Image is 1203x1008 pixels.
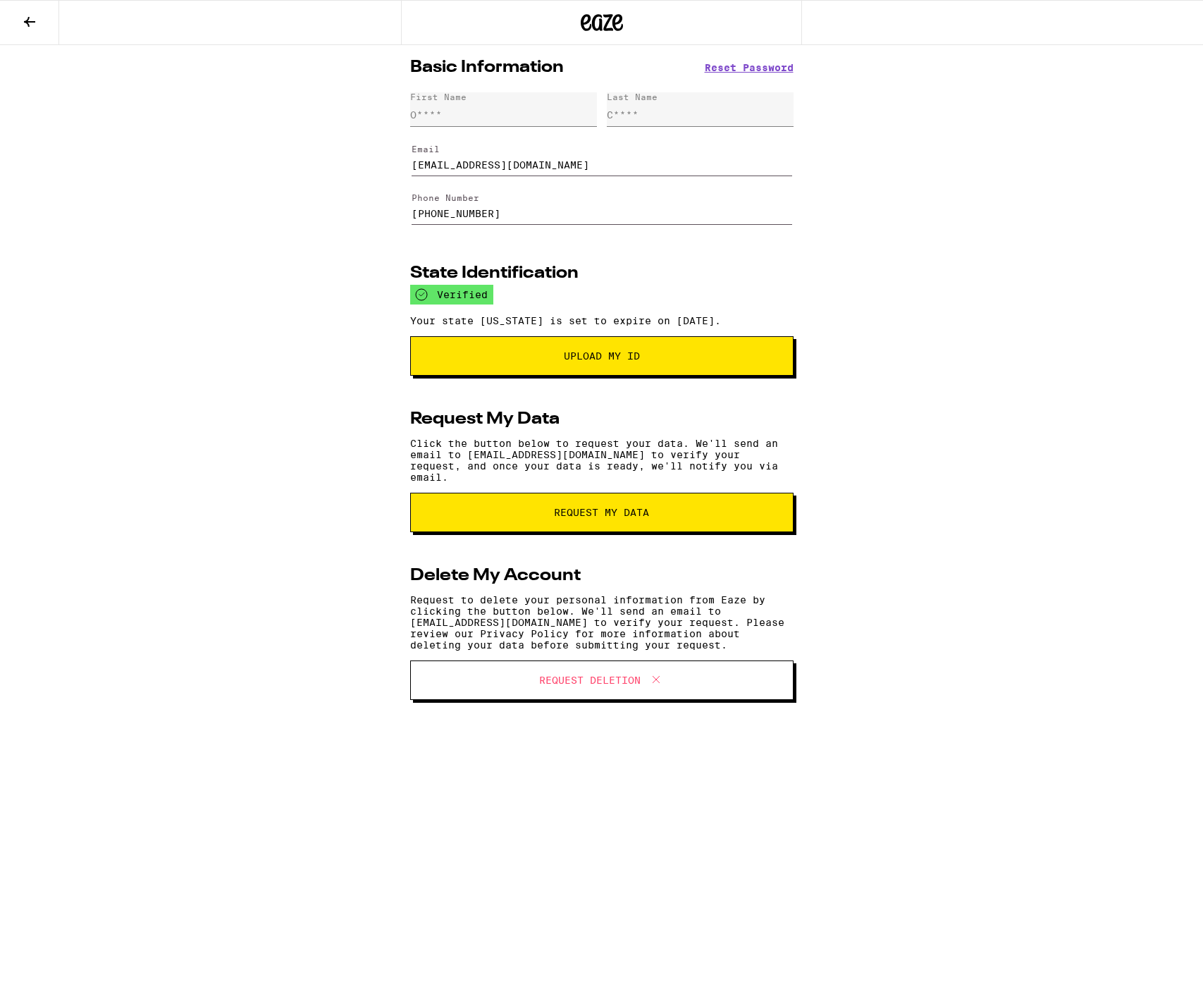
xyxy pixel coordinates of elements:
[8,10,101,21] span: Hi. Need any help?
[705,63,794,73] button: Reset Password
[410,265,579,282] h2: State Identification
[554,508,649,517] span: request my data
[410,567,581,584] h2: Delete My Account
[410,59,564,76] h2: Basic Information
[412,145,440,154] label: Email
[410,132,794,181] form: Edit Email Address
[410,336,794,376] button: Upload My ID
[410,493,794,532] button: request my data
[410,315,794,326] p: Your state [US_STATE] is set to expire on [DATE].
[607,92,658,102] div: Last Name
[539,675,641,685] span: Request Deletion
[410,285,493,305] div: verified
[412,193,479,202] label: Phone Number
[410,438,794,483] p: Click the button below to request your data. We'll send an email to [EMAIL_ADDRESS][DOMAIN_NAME] ...
[410,181,794,231] form: Edit Phone Number
[410,594,794,651] p: Request to delete your personal information from Eaze by clicking the button below. We'll send an...
[564,351,640,361] span: Upload My ID
[410,411,560,428] h2: Request My Data
[410,92,467,102] div: First Name
[410,660,794,700] button: Request Deletion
